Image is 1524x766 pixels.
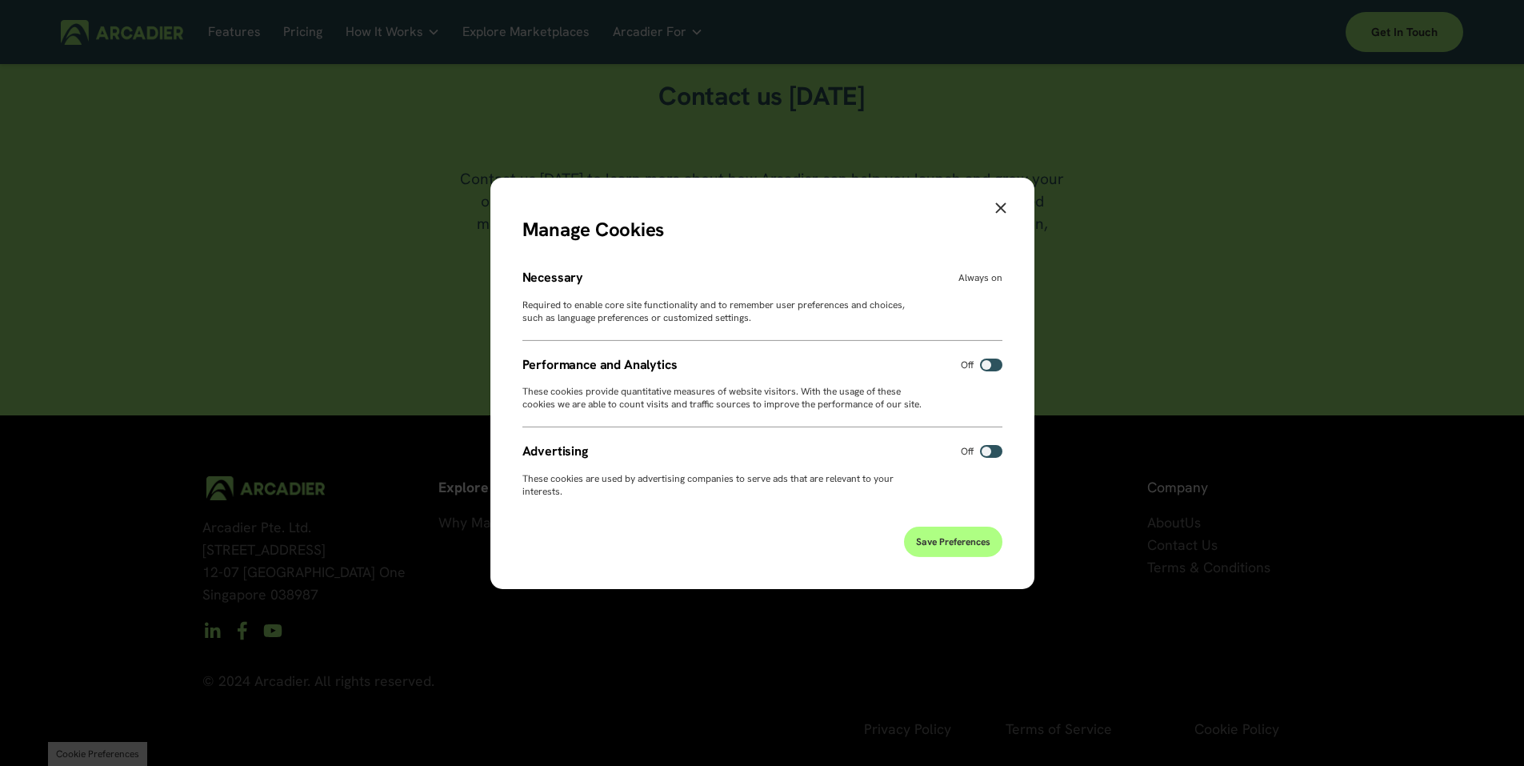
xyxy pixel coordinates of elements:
[522,385,922,411] span: These cookies provide quantitative measures of website visitors. With the usage of these cookies ...
[522,269,584,286] span: Necessary
[961,445,974,458] p: Off
[522,355,678,372] span: Performance and Analytics
[1444,689,1524,766] iframe: Chat Widget
[958,271,1002,284] p: Always on
[916,535,990,548] span: Save Preferences
[522,298,905,323] span: Required to enable core site functionality and to remember user preferences and choices, such as ...
[522,216,665,241] span: Manage Cookies
[522,443,588,459] span: Advertising
[904,527,1002,557] button: Save Preferences
[522,472,894,498] span: These cookies are used by advertising companies to serve ads that are relevant to your interests.
[983,193,1018,225] button: Close
[961,359,974,371] p: Off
